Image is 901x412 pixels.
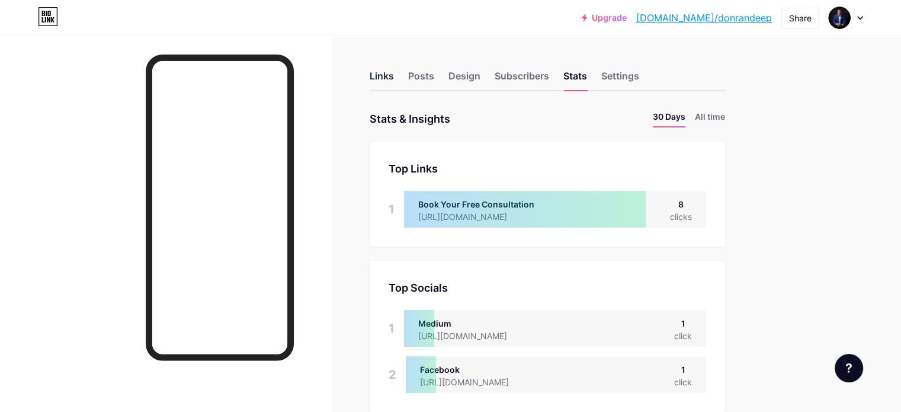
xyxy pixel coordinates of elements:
[828,7,851,29] img: pasindurandeep
[448,69,480,90] div: Design
[674,317,692,330] div: 1
[389,310,395,347] div: 1
[563,69,587,90] div: Stats
[389,280,706,296] div: Top Socials
[653,110,685,127] li: 30 Days
[582,13,627,23] a: Upgrade
[601,69,639,90] div: Settings
[408,69,434,90] div: Posts
[370,110,450,127] div: Stats & Insights
[695,110,725,127] li: All time
[389,191,395,228] div: 1
[389,356,396,393] div: 2
[495,69,549,90] div: Subscribers
[370,69,394,90] div: Links
[670,210,692,223] div: clicks
[674,376,692,388] div: click
[636,11,772,25] a: [DOMAIN_NAME]/donrandeep
[670,198,692,210] div: 8
[674,363,692,376] div: 1
[789,12,812,24] div: Share
[674,330,692,342] div: click
[418,317,526,330] div: Medium
[420,376,528,388] div: [URL][DOMAIN_NAME]
[389,161,706,177] div: Top Links
[418,330,526,342] div: [URL][DOMAIN_NAME]
[420,363,528,376] div: Facebook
